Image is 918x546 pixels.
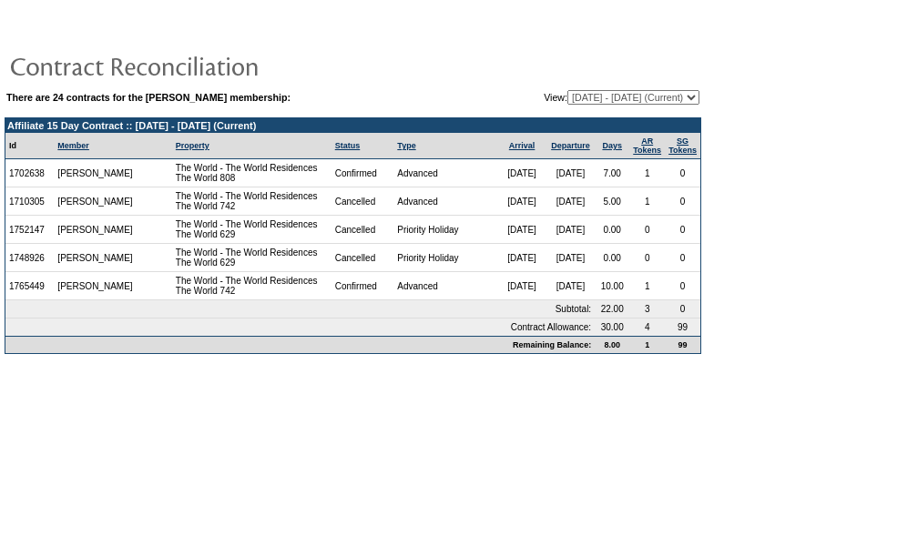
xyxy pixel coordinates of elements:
td: [DATE] [546,216,595,244]
td: 1765449 [5,272,54,300]
td: 1748926 [5,244,54,272]
td: [DATE] [546,272,595,300]
b: There are 24 contracts for the [PERSON_NAME] membership: [6,92,291,103]
td: 1 [629,272,665,300]
img: pgTtlContractReconciliation.gif [9,47,373,84]
td: Confirmed [331,159,394,187]
td: Priority Holiday [393,216,497,244]
a: Arrival [509,141,535,150]
td: 8.00 [595,336,629,353]
td: 99 [665,336,700,353]
td: The World - The World Residences The World 742 [172,187,331,216]
td: [DATE] [546,159,595,187]
td: [DATE] [497,159,546,187]
td: Advanced [393,272,497,300]
td: [PERSON_NAME] [54,159,138,187]
td: [PERSON_NAME] [54,216,138,244]
td: [DATE] [497,216,546,244]
td: 99 [665,318,700,336]
a: Departure [551,141,590,150]
td: Advanced [393,159,497,187]
td: 0 [665,187,700,216]
td: [DATE] [546,187,595,216]
td: 0 [665,244,700,272]
td: Confirmed [331,272,394,300]
a: ARTokens [633,136,661,155]
td: Subtotal: [5,300,595,318]
td: 1752147 [5,216,54,244]
td: Cancelled [331,187,394,216]
td: [DATE] [497,187,546,216]
td: 1 [629,336,665,353]
td: 10.00 [595,272,629,300]
td: 22.00 [595,300,629,318]
td: 5.00 [595,187,629,216]
a: Property [176,141,209,150]
td: 0.00 [595,244,629,272]
td: 0.00 [595,216,629,244]
td: Remaining Balance: [5,336,595,353]
td: 30.00 [595,318,629,336]
a: SGTokens [668,136,697,155]
td: 1702638 [5,159,54,187]
td: 0 [665,216,700,244]
td: [DATE] [497,244,546,272]
td: The World - The World Residences The World 629 [172,216,331,244]
td: 4 [629,318,665,336]
td: The World - The World Residences The World 808 [172,159,331,187]
td: Affiliate 15 Day Contract :: [DATE] - [DATE] (Current) [5,118,700,133]
td: View: [454,90,699,105]
td: Advanced [393,187,497,216]
td: Cancelled [331,244,394,272]
td: 0 [629,244,665,272]
td: The World - The World Residences The World 742 [172,272,331,300]
td: [PERSON_NAME] [54,187,138,216]
td: Cancelled [331,216,394,244]
td: 7.00 [595,159,629,187]
a: Type [397,141,415,150]
td: 3 [629,300,665,318]
a: Member [57,141,89,150]
td: 0 [665,272,700,300]
a: Status [335,141,361,150]
td: Contract Allowance: [5,318,595,336]
td: 0 [629,216,665,244]
td: [DATE] [497,272,546,300]
td: Id [5,133,54,159]
td: 0 [665,159,700,187]
td: 1 [629,159,665,187]
td: [PERSON_NAME] [54,272,138,300]
td: [DATE] [546,244,595,272]
td: [PERSON_NAME] [54,244,138,272]
td: The World - The World Residences The World 629 [172,244,331,272]
td: 1710305 [5,187,54,216]
a: Days [602,141,622,150]
td: 1 [629,187,665,216]
td: Priority Holiday [393,244,497,272]
td: 0 [665,300,700,318]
